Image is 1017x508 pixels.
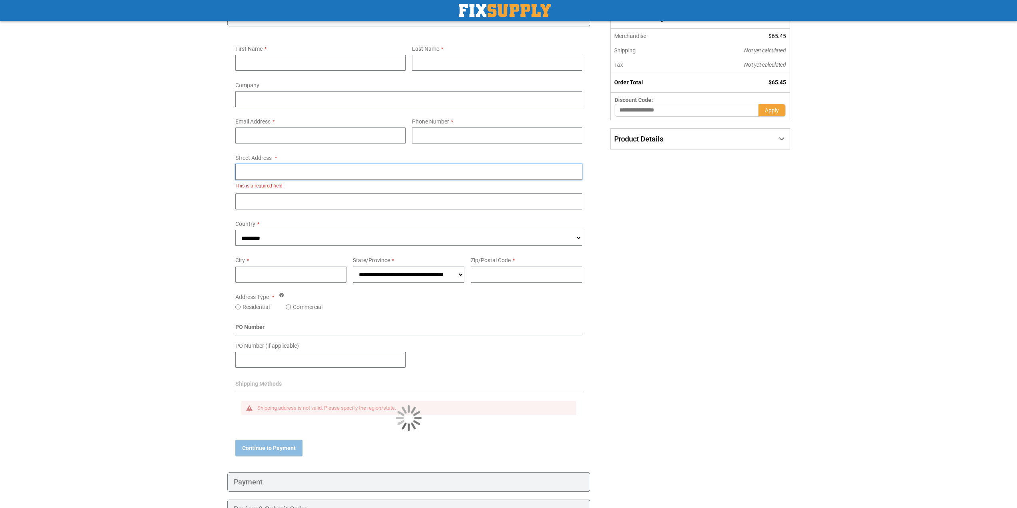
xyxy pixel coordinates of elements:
span: This is a required field. [235,183,284,189]
span: Email Address [235,118,271,125]
span: Country [235,221,255,227]
span: Last Name [412,46,439,52]
span: Shipping [614,47,636,54]
strong: Order Total [614,79,643,86]
span: Company [235,82,259,88]
span: Apply [765,107,779,114]
th: Tax [611,58,690,72]
span: Phone Number [412,118,449,125]
img: Loading... [396,405,422,431]
span: $65.45 [768,33,786,39]
span: Street Address [235,155,272,161]
span: Address Type [235,294,269,300]
span: Zip/Postal Code [471,257,511,263]
span: City [235,257,245,263]
th: Merchandise [611,29,690,43]
a: store logo [459,4,551,17]
button: Apply [758,104,786,117]
label: Commercial [293,303,322,311]
span: State/Province [353,257,390,263]
span: First Name [235,46,263,52]
span: $65.45 [768,79,786,86]
span: Product Details [614,135,663,143]
span: PO Number (if applicable) [235,343,299,349]
div: Payment [227,472,591,492]
span: Not yet calculated [744,62,786,68]
img: Fix Industrial Supply [459,4,551,17]
span: Discount Code: [615,97,653,103]
span: Not yet calculated [744,47,786,54]
label: Residential [243,303,270,311]
div: PO Number [235,323,583,335]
